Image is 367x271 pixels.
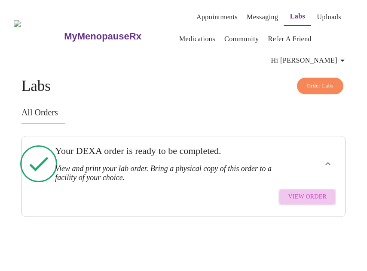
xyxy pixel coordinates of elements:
[278,189,336,205] button: View Order
[224,33,259,45] a: Community
[268,52,351,69] button: Hi [PERSON_NAME]
[14,20,63,52] img: MyMenopauseRx Logo
[55,145,278,157] h3: Your DEXA order is ready to be completed.
[221,30,263,48] button: Community
[297,78,344,94] button: Order Labs
[265,30,315,48] button: Refer a Friend
[193,9,241,26] button: Appointments
[243,9,281,26] button: Messaging
[21,108,346,117] h3: All Orders
[307,81,334,91] span: Order Labs
[276,184,338,210] a: View Order
[64,31,141,42] h3: MyMenopauseRx
[271,54,348,66] span: Hi [PERSON_NAME]
[55,164,278,182] h3: View and print your lab order. Bring a physical copy of this order to a facility of your choice.
[268,33,312,45] a: Refer a Friend
[288,192,327,202] span: View Order
[63,21,176,51] a: MyMenopauseRx
[21,78,346,95] h4: Labs
[247,11,278,23] a: Messaging
[317,11,341,23] a: Uploads
[196,11,238,23] a: Appointments
[284,8,311,26] button: Labs
[176,30,219,48] button: Medications
[313,9,345,26] button: Uploads
[318,154,338,174] button: show more
[290,10,306,22] a: Labs
[179,33,215,45] a: Medications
